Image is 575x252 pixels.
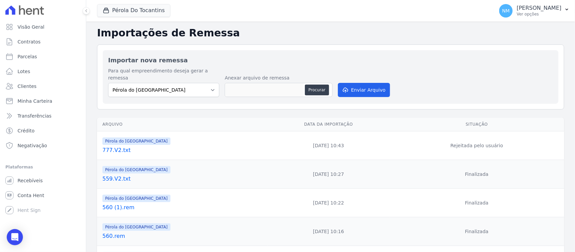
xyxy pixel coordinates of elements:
[18,98,52,104] span: Minha Carteira
[268,160,389,189] td: [DATE] 10:27
[268,189,389,217] td: [DATE] 10:22
[3,80,83,93] a: Clientes
[517,11,562,17] p: Ver opções
[3,20,83,34] a: Visão Geral
[18,83,36,90] span: Clientes
[3,124,83,137] a: Crédito
[18,38,40,45] span: Contratos
[3,35,83,49] a: Contratos
[338,83,390,97] button: Enviar Arquivo
[389,118,564,131] th: Situação
[389,160,564,189] td: Finalizada
[18,192,44,199] span: Conta Hent
[494,1,575,20] button: NM [PERSON_NAME] Ver opções
[18,53,37,60] span: Parcelas
[18,24,44,30] span: Visão Geral
[108,67,219,82] label: Para qual empreendimento deseja gerar a remessa
[102,146,265,154] a: 777.V2.txt
[108,56,553,65] h2: Importar nova remessa
[268,131,389,160] td: [DATE] 10:43
[3,174,83,187] a: Recebíveis
[97,118,268,131] th: Arquivo
[97,27,564,39] h2: Importações de Remessa
[5,163,81,171] div: Plataformas
[18,142,47,149] span: Negativação
[389,217,564,246] td: Finalizada
[18,127,35,134] span: Crédito
[102,223,170,231] span: Pérola do [GEOGRAPHIC_DATA]
[3,189,83,202] a: Conta Hent
[18,68,30,75] span: Lotes
[3,139,83,152] a: Negativação
[268,118,389,131] th: Data da Importação
[7,229,23,245] div: Open Intercom Messenger
[102,137,170,145] span: Pérola do [GEOGRAPHIC_DATA]
[97,4,170,17] button: Pérola Do Tocantins
[18,113,52,119] span: Transferências
[305,85,329,95] button: Procurar
[389,189,564,217] td: Finalizada
[18,177,43,184] span: Recebíveis
[3,50,83,63] a: Parcelas
[268,217,389,246] td: [DATE] 10:16
[102,175,265,183] a: 559.V2.txt
[3,94,83,108] a: Minha Carteira
[517,5,562,11] p: [PERSON_NAME]
[102,166,170,174] span: Pérola do [GEOGRAPHIC_DATA]
[389,131,564,160] td: Rejeitada pelo usuário
[3,65,83,78] a: Lotes
[225,74,332,82] label: Anexar arquivo de remessa
[502,8,510,13] span: NM
[102,232,265,240] a: 560.rem
[3,109,83,123] a: Transferências
[102,195,170,202] span: Pérola do [GEOGRAPHIC_DATA]
[102,203,265,212] a: 560 (1).rem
